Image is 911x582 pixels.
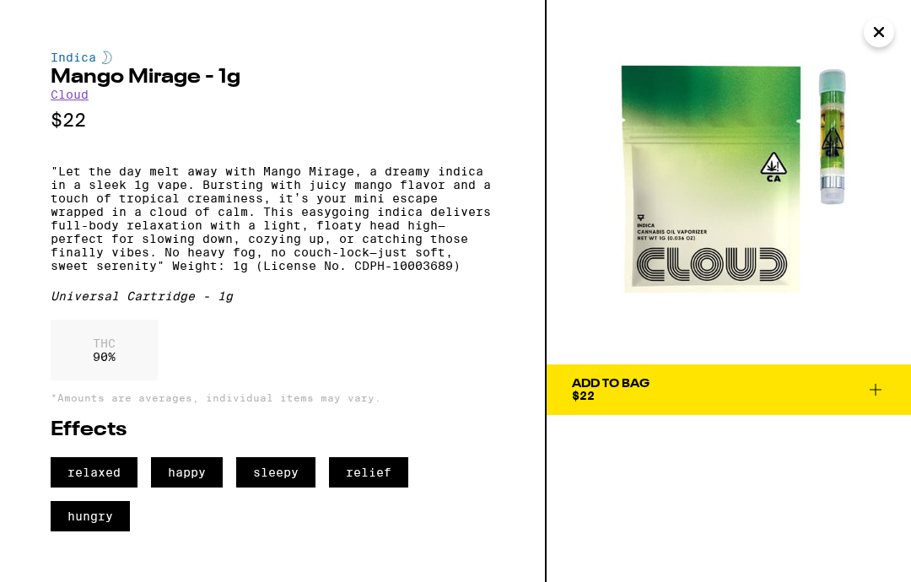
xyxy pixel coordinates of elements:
button: Close [864,17,894,47]
span: relaxed [51,457,137,488]
span: hungry [51,501,130,531]
p: "Let the day melt away with Mango Mirage, a dreamy indica in a sleek 1g vape. Bursting with juicy... [51,164,494,272]
h2: Effects [51,420,494,440]
span: sleepy [236,457,315,488]
span: relief [329,457,408,488]
img: indicaColor.svg [102,51,112,64]
div: Indica [51,51,494,64]
a: Cloud [51,88,89,101]
h2: Mango Mirage - 1g [51,67,494,88]
span: $22 [572,389,595,402]
p: $22 [51,110,494,131]
button: Add To Bag$22 [547,364,911,415]
div: Add To Bag [572,378,650,390]
div: Universal Cartridge - 1g [51,289,494,303]
p: THC [93,337,116,350]
div: 90 % [51,320,158,380]
span: happy [151,457,223,488]
p: *Amounts are averages, individual items may vary. [51,392,494,403]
